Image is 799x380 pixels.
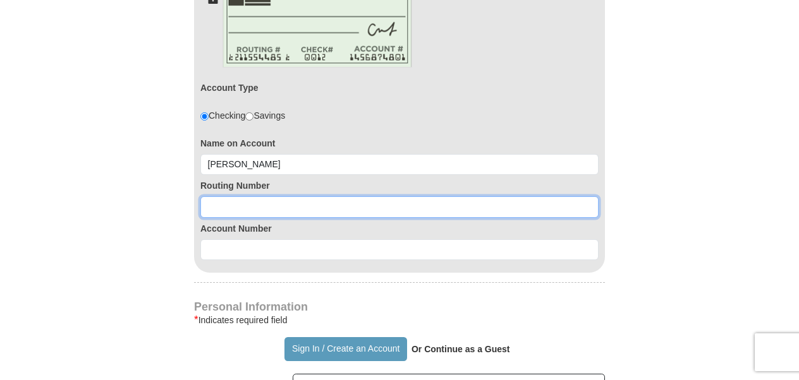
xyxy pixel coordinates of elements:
div: Indicates required field [194,312,605,328]
div: Checking Savings [200,109,285,122]
strong: Or Continue as a Guest [412,344,510,354]
button: Sign In / Create an Account [284,337,406,361]
label: Name on Account [200,137,599,150]
label: Account Number [200,222,599,235]
label: Routing Number [200,179,599,192]
label: Account Type [200,81,259,94]
h4: Personal Information [194,302,605,312]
